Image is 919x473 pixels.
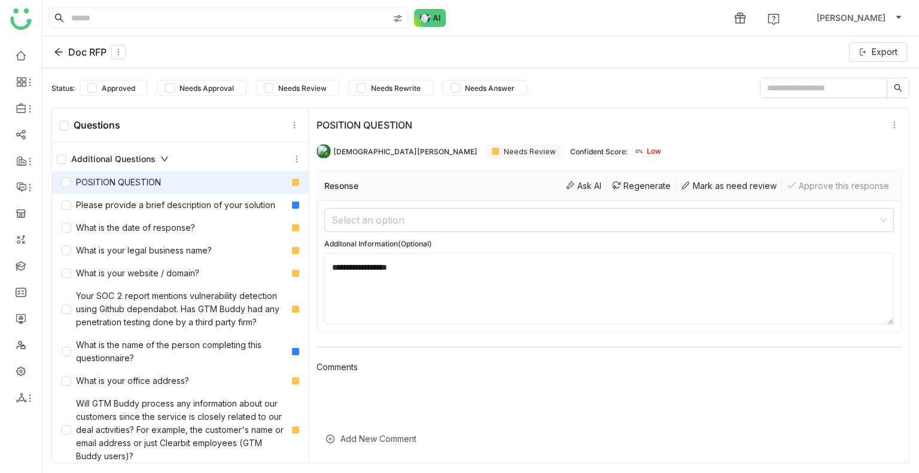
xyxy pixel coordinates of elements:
[632,144,661,158] div: Low
[782,178,894,193] div: Approve this response
[57,152,169,166] div: Additional Questions
[62,244,212,257] div: What is your legal business name?
[632,149,647,154] span: 0%
[317,424,902,453] div: Add New Comment
[414,9,446,27] img: ask-buddy-normal.svg
[59,119,120,131] div: Questions
[62,199,275,212] div: Please provide a brief description of your solution
[51,84,75,93] div: Status:
[872,45,897,59] span: Export
[798,11,812,25] i: account_circle
[62,267,199,280] div: What is your website / domain?
[273,84,331,93] span: Needs Review
[62,338,287,365] div: What is the name of the person completing this questionnaire?
[317,119,883,131] div: POSITION QUESTION
[333,147,477,156] div: [DEMOGRAPHIC_DATA][PERSON_NAME]
[676,178,782,193] div: Mark as need review
[62,221,195,234] div: What is the date of response?
[62,289,287,329] div: Your SOC 2 report mentions vulnerability detection using Github dependabot. Has GTM Buddy had any...
[324,181,358,191] div: Resonse
[175,84,239,93] span: Needs Approval
[561,178,607,193] div: Ask AI
[460,84,519,93] span: Needs Answer
[366,84,425,93] span: Needs Rewrite
[768,13,780,25] img: help.svg
[393,14,403,23] img: search-type.svg
[62,397,287,463] div: Will GTM Buddy process any information about our customers since the service is closely related t...
[324,239,894,248] div: Additonal Information(Optional)
[795,8,905,28] button: account_circle[PERSON_NAME]
[317,362,358,372] div: Comments
[54,45,126,59] div: Doc RFP
[487,145,561,158] div: Needs Review
[97,84,140,93] span: Approved
[817,11,885,25] span: [PERSON_NAME]
[849,42,907,62] button: Export
[317,144,331,158] img: 684a9b06de261c4b36a3cf65
[62,374,189,387] div: What is your office address?
[10,8,32,30] img: logo
[52,147,309,171] div: Additional Questions
[607,178,676,193] div: Regenerate
[570,147,628,156] div: Confident Score:
[62,176,161,189] div: POSITION QUESTION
